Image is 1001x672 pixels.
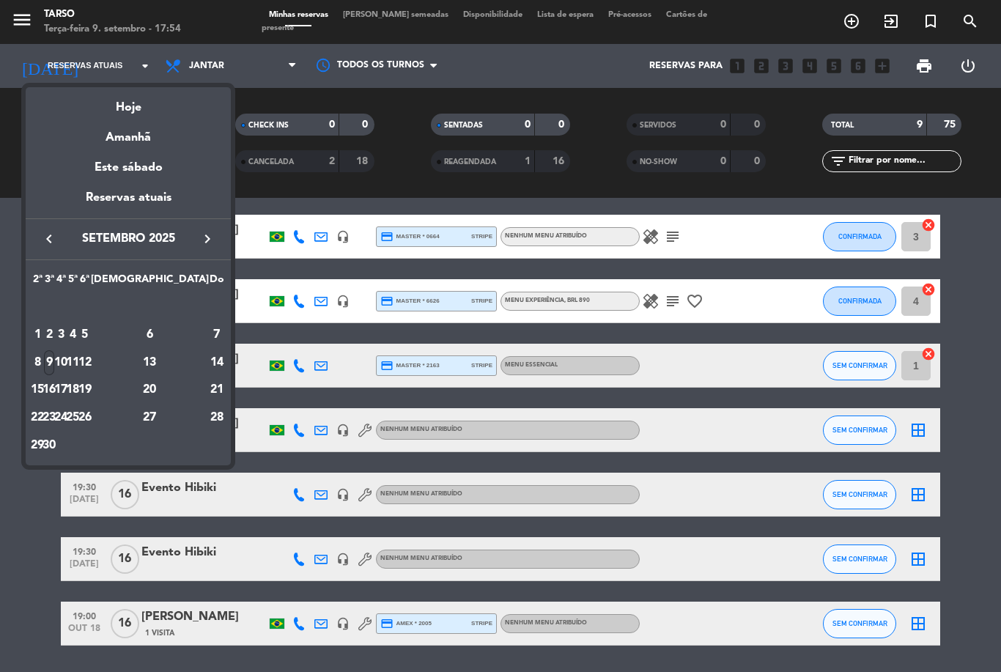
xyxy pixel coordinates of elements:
div: 29 [32,433,43,458]
i: keyboard_arrow_right [199,230,216,248]
td: 27 de setembro de 2025 [91,404,209,432]
td: 13 de setembro de 2025 [91,349,209,377]
th: Sexta-feira [79,271,91,294]
div: 15 [32,377,43,402]
th: Quinta-feira [67,271,78,294]
td: 16 de setembro de 2025 [43,376,55,404]
div: 17 [56,377,67,402]
td: 25 de setembro de 2025 [67,404,78,432]
div: 23 [44,405,55,430]
div: 2 [44,322,55,347]
td: 30 de setembro de 2025 [43,432,55,459]
div: Amanhã [26,117,231,147]
div: 24 [56,405,67,430]
i: keyboard_arrow_left [40,230,58,248]
div: 19 [79,377,90,402]
td: 28 de setembro de 2025 [209,404,225,432]
div: Este sábado [26,147,231,188]
td: 10 de setembro de 2025 [55,349,67,377]
td: SET [32,293,225,321]
td: 8 de setembro de 2025 [32,349,43,377]
td: 20 de setembro de 2025 [91,376,209,404]
td: 9 de setembro de 2025 [43,349,55,377]
div: 10 [56,350,67,375]
th: Terça-feira [43,271,55,294]
td: 17 de setembro de 2025 [55,376,67,404]
div: 18 [67,377,78,402]
td: 3 de setembro de 2025 [55,321,67,349]
td: 18 de setembro de 2025 [67,376,78,404]
div: Reservas atuais [26,188,231,218]
td: 26 de setembro de 2025 [79,404,91,432]
button: keyboard_arrow_right [194,229,221,248]
div: 9 [44,350,55,375]
div: 21 [210,377,224,402]
td: 14 de setembro de 2025 [209,349,225,377]
td: 1 de setembro de 2025 [32,321,43,349]
div: 30 [44,433,55,458]
div: 22 [32,405,43,430]
th: Quarta-feira [55,271,67,294]
td: 24 de setembro de 2025 [55,404,67,432]
div: 12 [79,350,90,375]
td: 23 de setembro de 2025 [43,404,55,432]
div: 16 [44,377,55,402]
td: 4 de setembro de 2025 [67,321,78,349]
div: 5 [79,322,90,347]
button: keyboard_arrow_left [36,229,62,248]
th: Sábado [91,271,209,294]
div: 27 [97,405,203,430]
div: 11 [67,350,78,375]
th: Segunda-feira [32,271,43,294]
div: 20 [97,377,203,402]
div: 4 [67,322,78,347]
div: 8 [32,350,43,375]
td: 5 de setembro de 2025 [79,321,91,349]
div: 13 [97,350,203,375]
td: 7 de setembro de 2025 [209,321,225,349]
div: 25 [67,405,78,430]
div: 14 [210,350,224,375]
div: 6 [97,322,203,347]
th: Domingo [209,271,225,294]
div: Hoje [26,87,231,117]
td: 21 de setembro de 2025 [209,376,225,404]
td: 2 de setembro de 2025 [43,321,55,349]
td: 6 de setembro de 2025 [91,321,209,349]
td: 12 de setembro de 2025 [79,349,91,377]
div: 3 [56,322,67,347]
td: 22 de setembro de 2025 [32,404,43,432]
td: 15 de setembro de 2025 [32,376,43,404]
div: 1 [32,322,43,347]
span: setembro 2025 [62,229,194,248]
td: 29 de setembro de 2025 [32,432,43,459]
div: 7 [210,322,224,347]
td: 11 de setembro de 2025 [67,349,78,377]
div: 26 [79,405,90,430]
td: 19 de setembro de 2025 [79,376,91,404]
div: 28 [210,405,224,430]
